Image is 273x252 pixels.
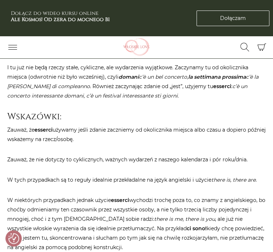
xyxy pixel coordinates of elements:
button: Preferencje co do zgód [8,233,19,244]
strong: la settimana prossima [188,74,246,80]
img: Włoskielove [113,38,160,56]
button: Przełącz formularz wyszukiwania [236,41,254,53]
h3: Dołącz do wideo kursu online [11,11,110,23]
span: Dołączam [220,15,246,22]
h3: Wskazówki: [7,111,266,122]
em: there is, there are [211,177,256,183]
em: there is me, there is you [154,216,215,222]
strong: ci sono! [187,225,207,232]
a: Dołączam [197,11,269,26]
p: Zauważ, że nie dotyczy to cyklicznych, ważnych wydarzeń z naszego kalendarza i pór roku/dnia. [7,155,266,164]
p: W tych przypadkach są to reguły idealnie przekładalne na język angielski i użycie . [7,175,266,185]
em: c’è un bel concerto, c’è la [PERSON_NAME] di compleanno [7,74,258,90]
strong: domani [119,74,139,80]
p: Zauważ, że używamy jeśli zdanie zaczniemy od okolicznika miejsca albo czasu a dopiero później wsk... [7,125,266,144]
img: Revisit consent button [8,233,19,244]
h3: wskazania, że kiedyś coś się odbywa [7,49,266,60]
strong: esserci [213,83,231,90]
button: Przełącz nawigację [4,41,22,53]
p: I tu już nie będą rzeczy stałe, cykliczne, ale wydarzenia wyjątkowe. Zaczynamy tu od okolicznika ... [7,63,266,100]
strong: esserci [111,197,129,203]
p: W niektórych przypadkach jednak użycie wychodzi trochę poza to, co znamy z angielskiego, bo choćb... [7,195,266,252]
b: Ale Kosmos! Od zera do mocnego B1 [11,16,110,23]
button: Koszyk [254,40,269,55]
strong: esserci [34,127,53,133]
